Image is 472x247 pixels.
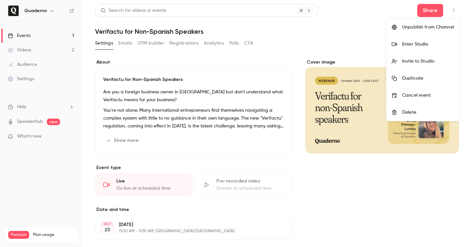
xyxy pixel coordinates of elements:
div: Delete [402,109,454,116]
div: Unpublish from Channel [402,24,454,30]
div: Cancel event [402,92,454,99]
div: Duplicate [402,75,454,82]
div: Invite to Studio [402,58,454,65]
div: Enter Studio [402,41,454,47]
